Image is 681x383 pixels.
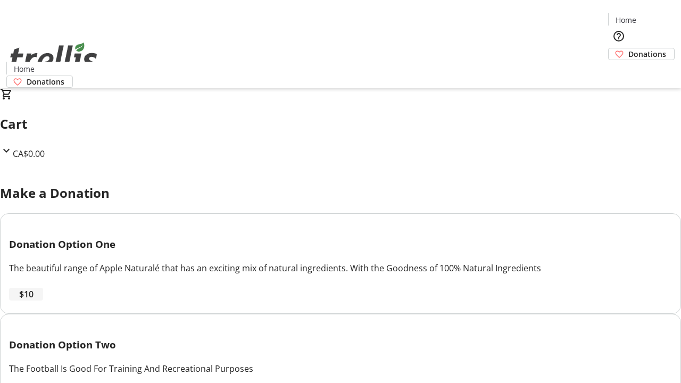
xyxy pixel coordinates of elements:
[9,237,672,252] h3: Donation Option One
[7,63,41,74] a: Home
[9,337,672,352] h3: Donation Option Two
[608,48,675,60] a: Donations
[628,48,666,60] span: Donations
[609,14,643,26] a: Home
[6,76,73,88] a: Donations
[19,288,34,301] span: $10
[608,60,629,81] button: Cart
[13,148,45,160] span: CA$0.00
[9,288,43,301] button: $10
[9,362,672,375] div: The Football Is Good For Training And Recreational Purposes
[616,14,636,26] span: Home
[27,76,64,87] span: Donations
[6,31,101,84] img: Orient E2E Organization VdKtsHugBu's Logo
[9,262,672,274] div: The beautiful range of Apple Naturalé that has an exciting mix of natural ingredients. With the G...
[608,26,629,47] button: Help
[14,63,35,74] span: Home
